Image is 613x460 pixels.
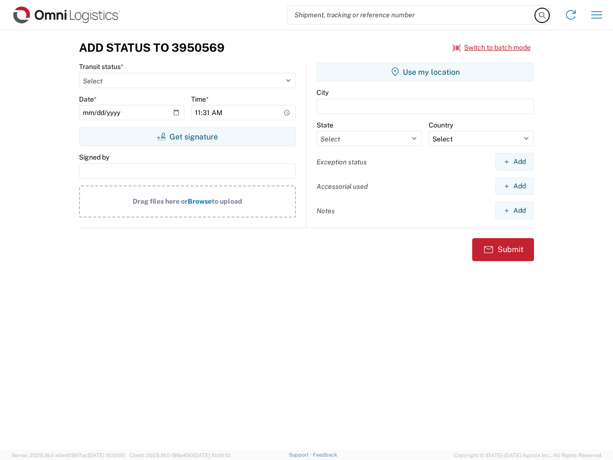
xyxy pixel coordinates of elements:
[317,88,329,97] label: City
[79,95,97,103] label: Date
[495,177,534,195] button: Add
[429,121,453,129] label: Country
[79,62,124,71] label: Transit status
[79,41,225,55] h3: Add Status to 3950569
[79,153,109,161] label: Signed by
[79,127,296,146] button: Get signature
[313,452,337,458] a: Feedback
[317,158,367,166] label: Exception status
[317,182,368,191] label: Accessorial used
[88,452,125,458] span: [DATE] 10:10:00
[472,238,534,261] button: Submit
[289,452,313,458] a: Support
[317,207,335,215] label: Notes
[317,121,333,129] label: State
[287,6,535,24] input: Shipment, tracking or reference number
[212,197,242,205] span: to upload
[193,452,230,458] span: [DATE] 10:06:13
[317,62,534,81] button: Use my location
[188,197,212,205] span: Browse
[11,452,125,458] span: Server: 2025.18.0-a0edd1917ac
[454,451,602,460] span: Copyright © [DATE]-[DATE] Agistix Inc., All Rights Reserved
[191,95,209,103] label: Time
[133,197,188,205] span: Drag files here or
[495,153,534,171] button: Add
[453,40,531,56] button: Switch to batch mode
[129,452,230,458] span: Client: 2025.18.0-198a450
[495,202,534,219] button: Add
